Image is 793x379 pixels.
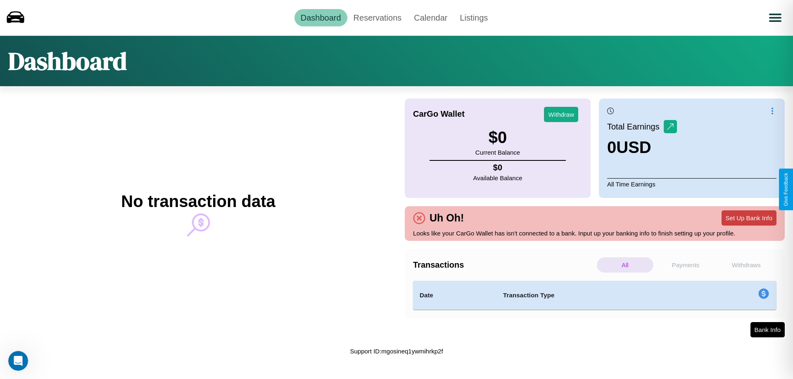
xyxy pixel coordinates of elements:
[473,172,522,184] p: Available Balance
[420,290,490,300] h4: Date
[607,119,664,134] p: Total Earnings
[473,163,522,172] h4: $ 0
[718,257,774,273] p: Withdraws
[764,6,787,29] button: Open menu
[597,257,653,273] p: All
[413,228,776,239] p: Looks like your CarGo Wallet has isn't connected to a bank. Input up your banking info to finish ...
[294,9,347,26] a: Dashboard
[783,173,789,206] div: Give Feedback
[607,138,677,157] h3: 0 USD
[503,290,691,300] h4: Transaction Type
[453,9,494,26] a: Listings
[408,9,453,26] a: Calendar
[121,192,275,211] h2: No transaction data
[475,128,520,147] h3: $ 0
[722,210,776,226] button: Set Up Bank Info
[544,107,578,122] button: Withdraw
[347,9,408,26] a: Reservations
[350,346,443,357] p: Support ID: mgosineq1ywmihrkp2f
[8,44,127,78] h1: Dashboard
[413,260,595,270] h4: Transactions
[413,109,465,119] h4: CarGo Wallet
[425,212,468,224] h4: Uh Oh!
[413,281,776,310] table: simple table
[658,257,714,273] p: Payments
[8,351,28,371] iframe: Intercom live chat
[475,147,520,158] p: Current Balance
[607,178,776,190] p: All Time Earnings
[750,322,785,337] button: Bank Info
